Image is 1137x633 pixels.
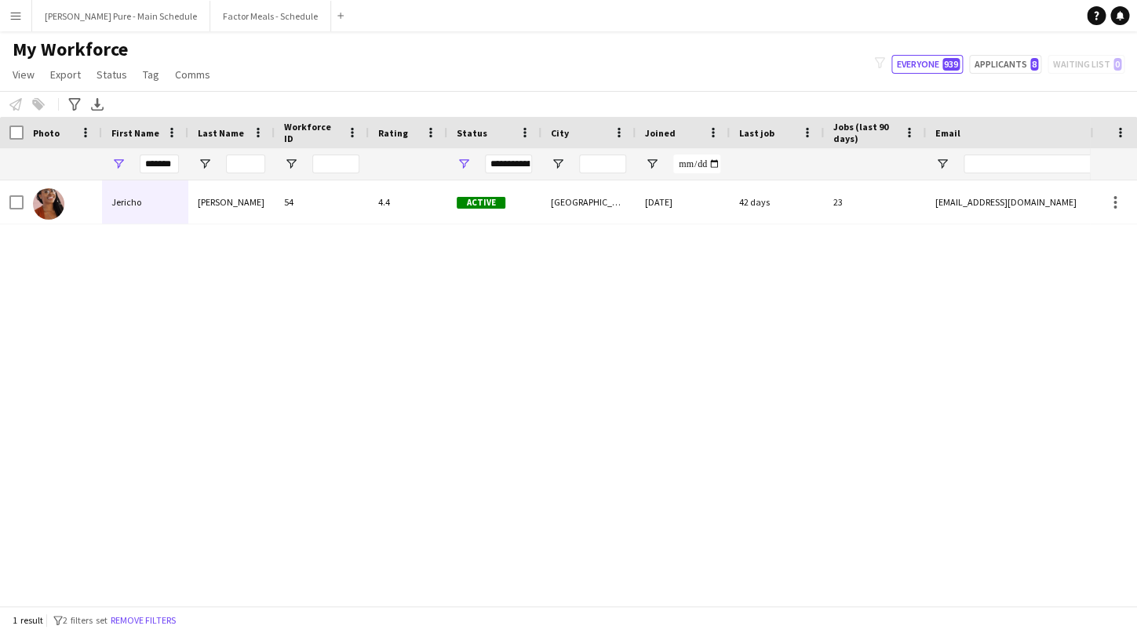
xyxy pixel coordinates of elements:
[378,127,408,139] span: Rating
[111,157,126,171] button: Open Filter Menu
[891,55,963,74] button: Everyone939
[198,157,212,171] button: Open Filter Menu
[739,127,774,139] span: Last job
[108,612,179,629] button: Remove filters
[457,127,487,139] span: Status
[833,121,898,144] span: Jobs (last 90 days)
[226,155,265,173] input: Last Name Filter Input
[1030,58,1038,71] span: 8
[312,155,359,173] input: Workforce ID Filter Input
[33,188,64,220] img: Jericho Allick
[137,64,166,85] a: Tag
[88,95,107,114] app-action-btn: Export XLSX
[65,95,84,114] app-action-btn: Advanced filters
[143,67,159,82] span: Tag
[284,157,298,171] button: Open Filter Menu
[188,180,275,224] div: [PERSON_NAME]
[541,180,636,224] div: [GEOGRAPHIC_DATA]
[969,55,1041,74] button: Applicants8
[6,64,41,85] a: View
[636,180,730,224] div: [DATE]
[275,180,369,224] div: 54
[44,64,87,85] a: Export
[730,180,824,224] div: 42 days
[551,127,569,139] span: City
[645,127,676,139] span: Joined
[645,157,659,171] button: Open Filter Menu
[50,67,81,82] span: Export
[457,157,471,171] button: Open Filter Menu
[102,180,188,224] div: Jericho
[935,127,960,139] span: Email
[13,38,128,61] span: My Workforce
[63,614,108,626] span: 2 filters set
[673,155,720,173] input: Joined Filter Input
[551,157,565,171] button: Open Filter Menu
[579,155,626,173] input: City Filter Input
[369,180,447,224] div: 4.4
[97,67,127,82] span: Status
[942,58,960,71] span: 939
[13,67,35,82] span: View
[140,155,179,173] input: First Name Filter Input
[935,157,949,171] button: Open Filter Menu
[169,64,217,85] a: Comms
[824,180,926,224] div: 23
[457,197,505,209] span: Active
[90,64,133,85] a: Status
[33,127,60,139] span: Photo
[111,127,159,139] span: First Name
[32,1,210,31] button: [PERSON_NAME] Pure - Main Schedule
[210,1,331,31] button: Factor Meals - Schedule
[284,121,341,144] span: Workforce ID
[175,67,210,82] span: Comms
[198,127,244,139] span: Last Name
